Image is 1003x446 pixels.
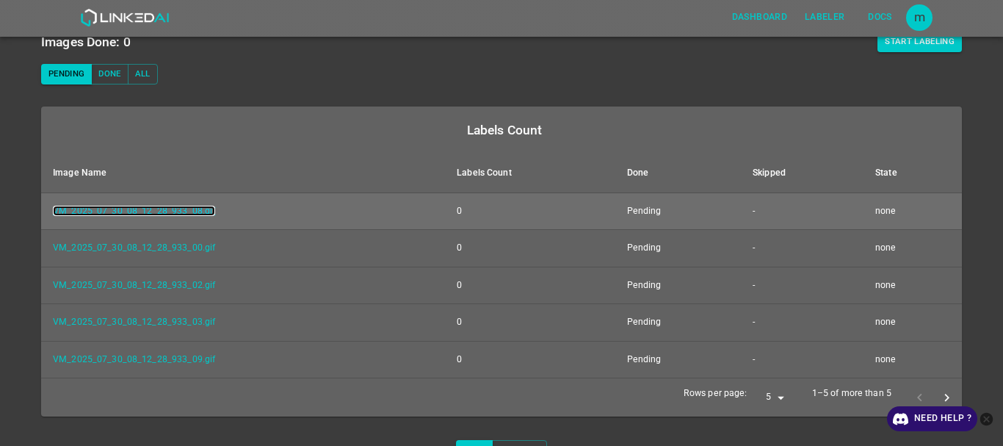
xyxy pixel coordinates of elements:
td: Pending [615,230,741,267]
button: Docs [856,5,903,29]
td: 0 [445,267,615,304]
div: 5 [753,388,789,408]
a: Docs [853,2,906,32]
button: Open settings [906,4,933,31]
td: Pending [615,267,741,304]
td: Pending [615,304,741,342]
td: - [741,341,863,378]
td: none [863,230,962,267]
td: none [863,341,962,378]
td: - [741,267,863,304]
div: m [906,4,933,31]
th: Skipped [741,154,863,193]
th: State [863,154,962,193]
button: Dashboard [726,5,793,29]
button: All [128,64,158,84]
a: Dashboard [723,2,796,32]
td: 0 [445,304,615,342]
button: Pending [41,64,92,84]
a: VM_2025_07_30_08_12_28_933_09.gif [53,354,215,364]
th: Image Name [41,154,445,193]
button: close-help [977,406,996,431]
p: 1–5 of more than 5 [812,387,891,400]
div: Labels Count [53,120,956,140]
th: Done [615,154,741,193]
td: - [741,304,863,342]
a: Labeler [796,2,853,32]
img: LinkedAI [80,9,169,26]
td: - [741,230,863,267]
button: Start Labeling [877,32,962,52]
button: Done [91,64,128,84]
a: VM_2025_07_30_08_12_28_933_03.gif [53,317,215,327]
td: 0 [445,230,615,267]
a: VM_2025_07_30_08_12_28_933_08.gif [53,206,215,216]
td: 0 [445,193,615,230]
td: none [863,267,962,304]
button: next page [933,384,960,411]
a: Need Help ? [887,406,977,431]
p: Rows per page: [684,387,747,400]
td: none [863,193,962,230]
td: none [863,304,962,342]
th: Labels Count [445,154,615,193]
td: Pending [615,341,741,378]
td: - [741,193,863,230]
h6: Images Done: 0 [41,32,131,52]
a: VM_2025_07_30_08_12_28_933_00.gif [53,242,215,253]
td: Pending [615,193,741,230]
button: Labeler [799,5,850,29]
td: 0 [445,341,615,378]
a: VM_2025_07_30_08_12_28_933_02.gif [53,280,215,290]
